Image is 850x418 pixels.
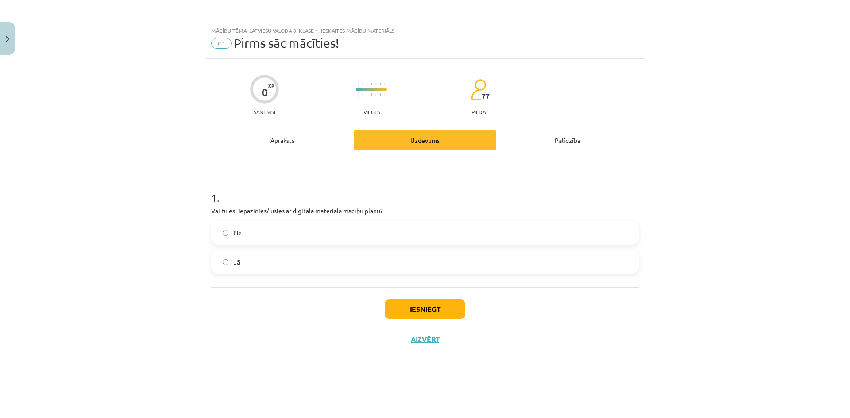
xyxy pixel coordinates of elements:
span: Pirms sāc mācīties! [234,36,339,50]
span: XP [268,83,274,88]
div: Mācību tēma: Latviešu valoda 8. klase 1. ieskaites mācību materiāls [211,27,639,34]
img: icon-short-line-57e1e144782c952c97e751825c79c345078a6d821885a25fce030b3d8c18986b.svg [371,93,372,96]
p: Viegls [363,109,380,115]
div: Palīdzība [496,130,639,150]
img: students-c634bb4e5e11cddfef0936a35e636f08e4e9abd3cc4e673bd6f9a4125e45ecb1.svg [471,79,486,101]
img: icon-short-line-57e1e144782c952c97e751825c79c345078a6d821885a25fce030b3d8c18986b.svg [380,83,381,85]
div: Uzdevums [354,130,496,150]
img: icon-short-line-57e1e144782c952c97e751825c79c345078a6d821885a25fce030b3d8c18986b.svg [362,83,363,85]
span: Nē [234,228,242,238]
img: icon-short-line-57e1e144782c952c97e751825c79c345078a6d821885a25fce030b3d8c18986b.svg [367,93,367,96]
img: icon-short-line-57e1e144782c952c97e751825c79c345078a6d821885a25fce030b3d8c18986b.svg [380,93,381,96]
span: Jā [234,257,240,267]
input: Nē [223,230,228,236]
span: 77 [482,92,490,100]
img: icon-short-line-57e1e144782c952c97e751825c79c345078a6d821885a25fce030b3d8c18986b.svg [367,83,367,85]
img: icon-short-line-57e1e144782c952c97e751825c79c345078a6d821885a25fce030b3d8c18986b.svg [362,93,363,96]
h1: 1 . [211,176,639,203]
p: Vai tu esi iepazinies/-usies ar digitāla materiāla mācību plānu? [211,206,639,215]
img: icon-short-line-57e1e144782c952c97e751825c79c345078a6d821885a25fce030b3d8c18986b.svg [384,83,385,85]
div: 0 [262,86,268,99]
img: icon-short-line-57e1e144782c952c97e751825c79c345078a6d821885a25fce030b3d8c18986b.svg [375,83,376,85]
input: Jā [223,259,228,265]
p: Saņemsi [250,109,279,115]
button: Aizvērt [408,335,442,344]
img: icon-short-line-57e1e144782c952c97e751825c79c345078a6d821885a25fce030b3d8c18986b.svg [371,83,372,85]
img: icon-close-lesson-0947bae3869378f0d4975bcd49f059093ad1ed9edebbc8119c70593378902aed.svg [6,36,9,42]
div: Apraksts [211,130,354,150]
button: Iesniegt [385,299,465,319]
span: #1 [211,38,232,49]
img: icon-short-line-57e1e144782c952c97e751825c79c345078a6d821885a25fce030b3d8c18986b.svg [375,93,376,96]
img: icon-short-line-57e1e144782c952c97e751825c79c345078a6d821885a25fce030b3d8c18986b.svg [384,93,385,96]
p: pilda [471,109,486,115]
